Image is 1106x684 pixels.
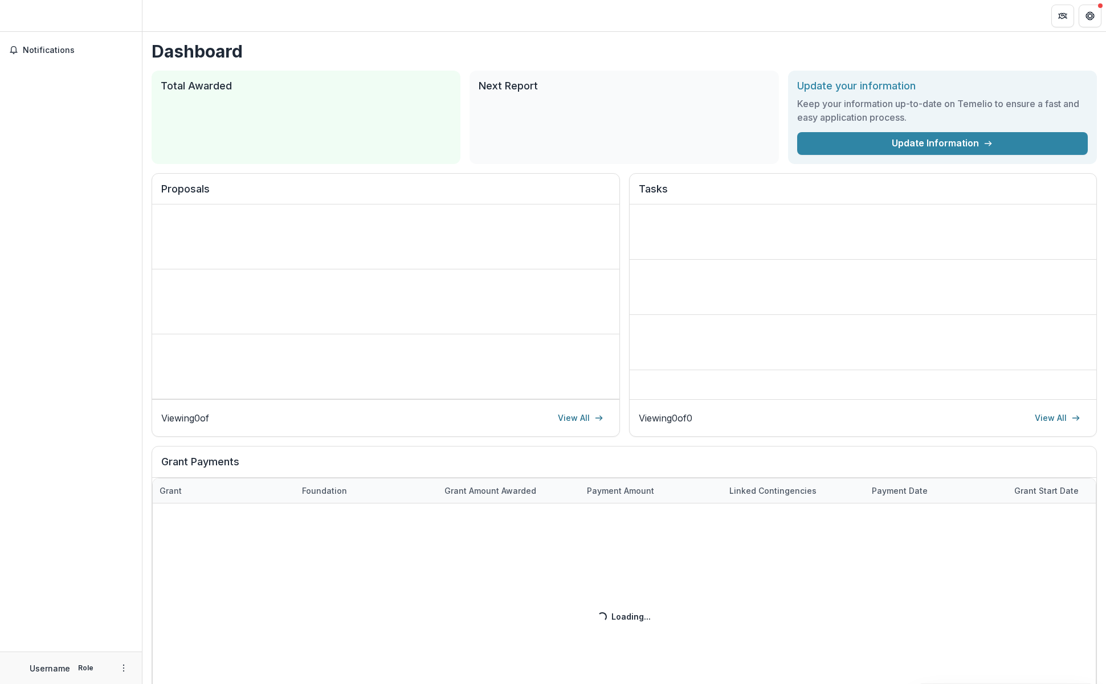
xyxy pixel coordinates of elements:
[479,80,769,92] h2: Next Report
[1051,5,1074,27] button: Partners
[797,132,1088,155] a: Update Information
[5,41,137,59] button: Notifications
[161,456,1087,477] h2: Grant Payments
[152,41,1097,62] h1: Dashboard
[161,80,451,92] h2: Total Awarded
[30,662,70,674] p: Username
[161,411,209,425] p: Viewing 0 of
[75,663,97,673] p: Role
[639,183,1088,204] h2: Tasks
[797,80,1088,92] h2: Update your information
[1079,5,1101,27] button: Get Help
[551,409,610,427] a: View All
[23,46,133,55] span: Notifications
[797,97,1088,124] h3: Keep your information up-to-date on Temelio to ensure a fast and easy application process.
[1028,409,1087,427] a: View All
[117,661,130,675] button: More
[161,183,610,204] h2: Proposals
[639,411,692,425] p: Viewing 0 of 0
